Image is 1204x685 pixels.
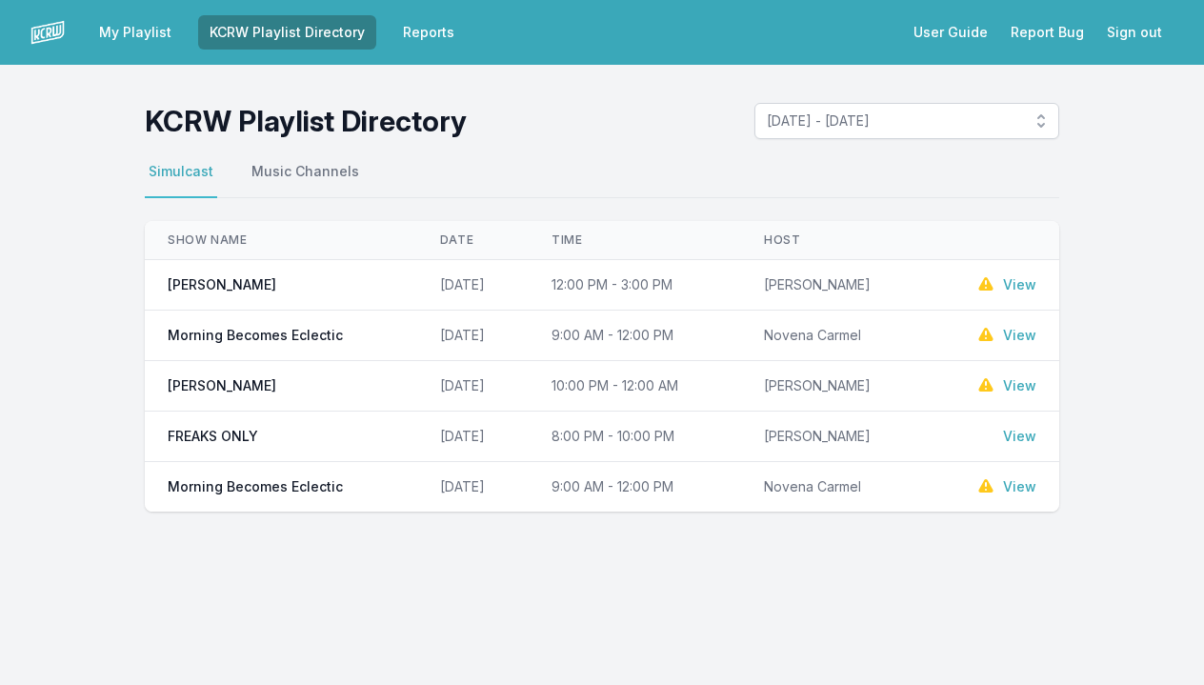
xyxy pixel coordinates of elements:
a: View [1003,326,1036,345]
td: 9:00 AM - 12:00 PM [529,311,741,361]
td: [DATE] [417,462,529,513]
td: 8:00 PM - 10:00 PM [529,412,741,462]
td: [DATE] [417,260,529,311]
td: [PERSON_NAME] [741,412,929,462]
a: Report Bug [999,15,1095,50]
span: [PERSON_NAME] [168,376,276,395]
span: FREAKS ONLY [168,427,258,446]
button: Sign out [1095,15,1174,50]
button: [DATE] - [DATE] [754,103,1059,139]
button: Simulcast [145,162,217,198]
img: logo-white-87cec1fa9cbef997252546196dc51331.png [30,15,65,50]
span: [PERSON_NAME] [168,275,276,294]
td: Novena Carmel [741,311,929,361]
td: [PERSON_NAME] [741,361,929,412]
a: View [1003,427,1036,446]
th: Time [529,221,741,260]
th: Date [417,221,529,260]
span: [DATE] - [DATE] [767,111,1020,131]
td: [PERSON_NAME] [741,260,929,311]
a: User Guide [902,15,999,50]
td: 10:00 PM - 12:00 AM [529,361,741,412]
th: Host [741,221,929,260]
a: View [1003,275,1036,294]
a: KCRW Playlist Directory [198,15,376,50]
span: Morning Becomes Eclectic [168,477,343,496]
a: View [1003,376,1036,395]
td: [DATE] [417,311,529,361]
td: 9:00 AM - 12:00 PM [529,462,741,513]
th: Show Name [145,221,417,260]
a: My Playlist [88,15,183,50]
a: View [1003,477,1036,496]
td: 12:00 PM - 3:00 PM [529,260,741,311]
button: Music Channels [248,162,363,198]
h1: KCRW Playlist Directory [145,104,467,138]
td: [DATE] [417,412,529,462]
td: [DATE] [417,361,529,412]
span: Morning Becomes Eclectic [168,326,343,345]
td: Novena Carmel [741,462,929,513]
a: Reports [391,15,466,50]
